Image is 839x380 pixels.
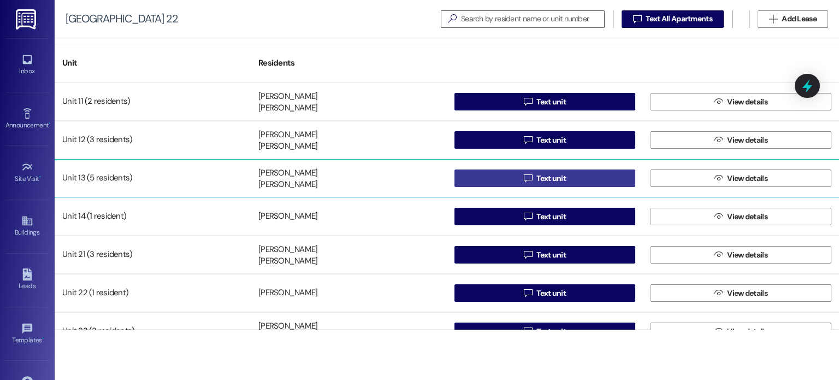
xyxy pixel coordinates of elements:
[444,13,461,25] i: 
[524,174,532,183] i: 
[714,250,723,259] i: 
[258,244,317,255] div: [PERSON_NAME]
[727,96,767,108] span: View details
[55,129,251,151] div: Unit 12 (3 residents)
[536,326,566,337] span: Text unit
[55,282,251,304] div: Unit 22 (1 resident)
[769,15,777,24] i: 
[536,173,566,184] span: Text unit
[651,208,831,225] button: View details
[39,173,41,181] span: •
[524,289,532,297] i: 
[758,10,828,28] button: Add Lease
[727,288,767,299] span: View details
[42,335,44,342] span: •
[16,9,38,30] img: ResiDesk Logo
[454,169,635,187] button: Text unit
[258,129,317,141] div: [PERSON_NAME]
[536,96,566,108] span: Text unit
[714,289,723,297] i: 
[5,319,49,349] a: Templates •
[5,50,49,80] a: Inbox
[258,211,317,223] div: [PERSON_NAME]
[714,174,723,183] i: 
[727,173,767,184] span: View details
[258,288,317,299] div: [PERSON_NAME]
[258,91,317,102] div: [PERSON_NAME]
[651,246,831,264] button: View details
[714,97,723,106] i: 
[55,167,251,189] div: Unit 13 (5 residents)
[55,91,251,113] div: Unit 11 (2 residents)
[727,249,767,261] span: View details
[536,288,566,299] span: Text unit
[49,120,50,127] span: •
[651,93,831,110] button: View details
[651,169,831,187] button: View details
[651,323,831,340] button: View details
[727,135,767,146] span: View details
[5,265,49,295] a: Leads
[454,208,635,225] button: Text unit
[258,103,317,114] div: [PERSON_NAME]
[782,13,817,25] span: Add Lease
[651,131,831,149] button: View details
[536,135,566,146] span: Text unit
[55,50,251,77] div: Unit
[524,97,532,106] i: 
[454,93,635,110] button: Text unit
[461,11,604,27] input: Search by resident name or unit number
[454,323,635,340] button: Text unit
[5,158,49,188] a: Site Visit •
[5,212,49,241] a: Buildings
[524,327,532,336] i: 
[622,10,724,28] button: Text All Apartments
[536,249,566,261] span: Text unit
[454,246,635,264] button: Text unit
[714,212,723,221] i: 
[524,136,532,144] i: 
[727,326,767,337] span: View details
[55,244,251,266] div: Unit 21 (3 residents)
[727,211,767,223] span: View details
[258,179,317,191] div: [PERSON_NAME]
[251,50,447,77] div: Residents
[536,211,566,223] span: Text unit
[646,13,712,25] span: Text All Apartments
[55,206,251,227] div: Unit 14 (1 resident)
[633,15,641,24] i: 
[524,250,532,259] i: 
[258,256,317,267] div: [PERSON_NAME]
[258,167,317,179] div: [PERSON_NAME]
[714,327,723,336] i: 
[714,136,723,144] i: 
[454,131,635,149] button: Text unit
[55,320,251,342] div: Unit 23 (3 residents)
[454,284,635,302] button: Text unit
[524,212,532,221] i: 
[651,284,831,302] button: View details
[258,141,317,153] div: [PERSON_NAME]
[66,13,178,25] div: [GEOGRAPHIC_DATA] 22
[258,320,317,332] div: [PERSON_NAME]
